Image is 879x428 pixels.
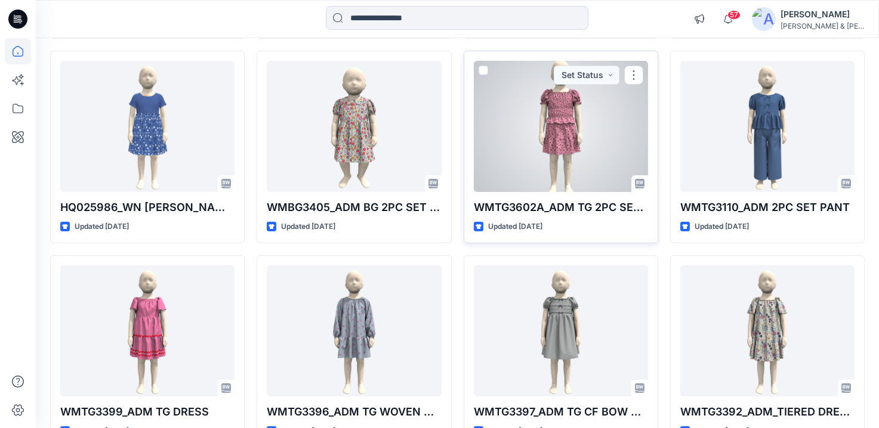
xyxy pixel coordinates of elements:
[474,199,648,216] p: WMTG3602A_ADM TG 2PC SET SKORT
[488,221,542,233] p: Updated [DATE]
[60,61,235,192] a: HQ025986_WN SS TUTU DRESS OLX down size from D33
[680,404,855,420] p: WMTG3392_ADM_TIERED DRESS no elastic at waist
[267,199,441,216] p: WMBG3405_ADM BG 2PC SET DRESS poplin_chambray 9.21
[695,221,749,233] p: Updated [DATE]
[680,61,855,192] a: WMTG3110_ADM 2PC SET PANT
[60,199,235,216] p: HQ025986_WN [PERSON_NAME] DRESS OLX down size from D33
[281,221,335,233] p: Updated [DATE]
[267,265,441,396] a: WMTG3396_ADM TG WOVEN DRESS
[752,7,776,31] img: avatar
[267,61,441,192] a: WMBG3405_ADM BG 2PC SET DRESS poplin_chambray 9.21
[781,7,864,21] div: [PERSON_NAME]
[781,21,864,30] div: [PERSON_NAME] & [PERSON_NAME]
[474,404,648,420] p: WMTG3397_ADM TG CF BOW DRESS
[727,10,741,20] span: 57
[680,199,855,216] p: WMTG3110_ADM 2PC SET PANT
[474,265,648,396] a: WMTG3397_ADM TG CF BOW DRESS
[680,265,855,396] a: WMTG3392_ADM_TIERED DRESS no elastic at waist
[75,221,129,233] p: Updated [DATE]
[267,404,441,420] p: WMTG3396_ADM TG WOVEN DRESS
[474,61,648,192] a: WMTG3602A_ADM TG 2PC SET SKORT
[60,404,235,420] p: WMTG3399_ADM TG DRESS
[60,265,235,396] a: WMTG3399_ADM TG DRESS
